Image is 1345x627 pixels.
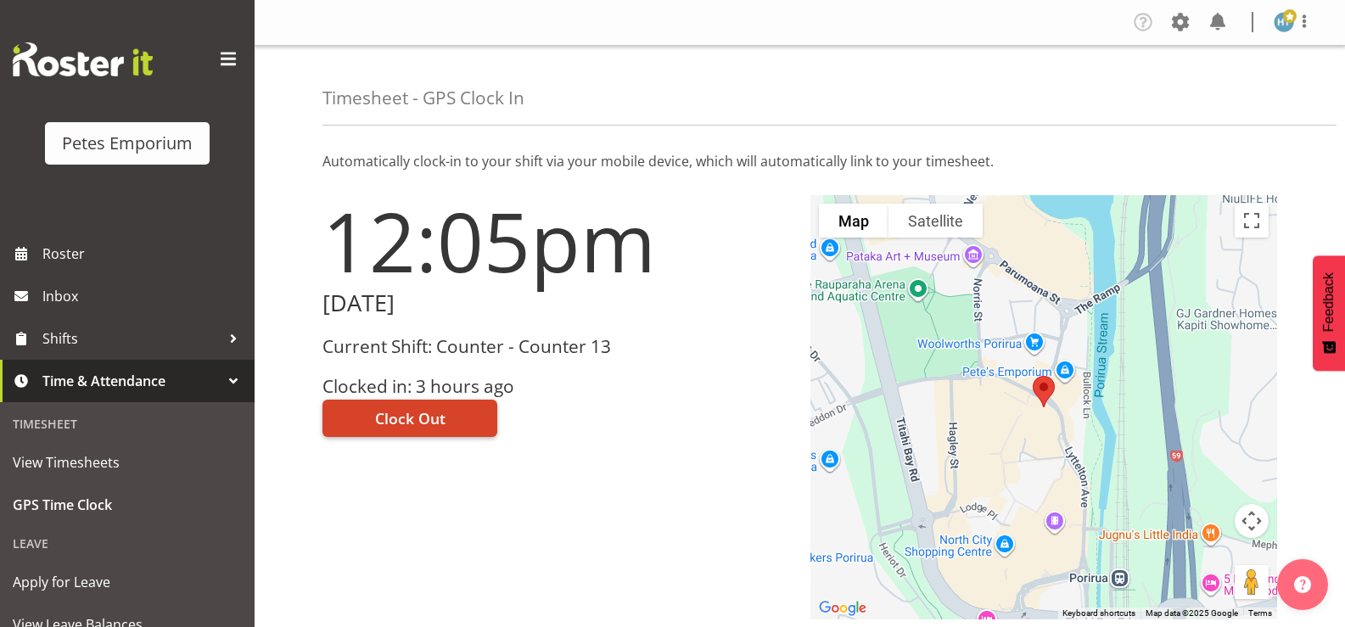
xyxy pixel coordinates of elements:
button: Toggle fullscreen view [1235,204,1269,238]
span: View Timesheets [13,450,242,475]
button: Drag Pegman onto the map to open Street View [1235,565,1269,599]
button: Show street map [819,204,888,238]
span: Inbox [42,283,246,309]
img: helena-tomlin701.jpg [1274,12,1294,32]
a: Terms (opens in new tab) [1248,608,1272,618]
button: Map camera controls [1235,504,1269,538]
button: Feedback - Show survey [1313,255,1345,371]
img: Google [815,597,871,619]
button: Clock Out [322,400,497,437]
p: Automatically clock-in to your shift via your mobile device, which will automatically link to you... [322,151,1277,171]
button: Keyboard shortcuts [1062,607,1135,619]
h3: Clocked in: 3 hours ago [322,377,790,396]
a: GPS Time Clock [4,484,250,526]
span: Time & Attendance [42,368,221,394]
div: Leave [4,526,250,561]
a: Open this area in Google Maps (opens a new window) [815,597,871,619]
span: GPS Time Clock [13,492,242,518]
a: Apply for Leave [4,561,250,603]
h2: [DATE] [322,290,790,316]
h1: 12:05pm [322,195,790,287]
span: Feedback [1321,272,1337,332]
div: Petes Emporium [62,131,193,156]
h3: Current Shift: Counter - Counter 13 [322,337,790,356]
span: Apply for Leave [13,569,242,595]
img: Rosterit website logo [13,42,153,76]
a: View Timesheets [4,441,250,484]
div: Timesheet [4,406,250,441]
span: Roster [42,241,246,266]
img: help-xxl-2.png [1294,576,1311,593]
h4: Timesheet - GPS Clock In [322,88,524,108]
span: Clock Out [375,407,446,429]
span: Shifts [42,326,221,351]
button: Show satellite imagery [888,204,983,238]
span: Map data ©2025 Google [1146,608,1238,618]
